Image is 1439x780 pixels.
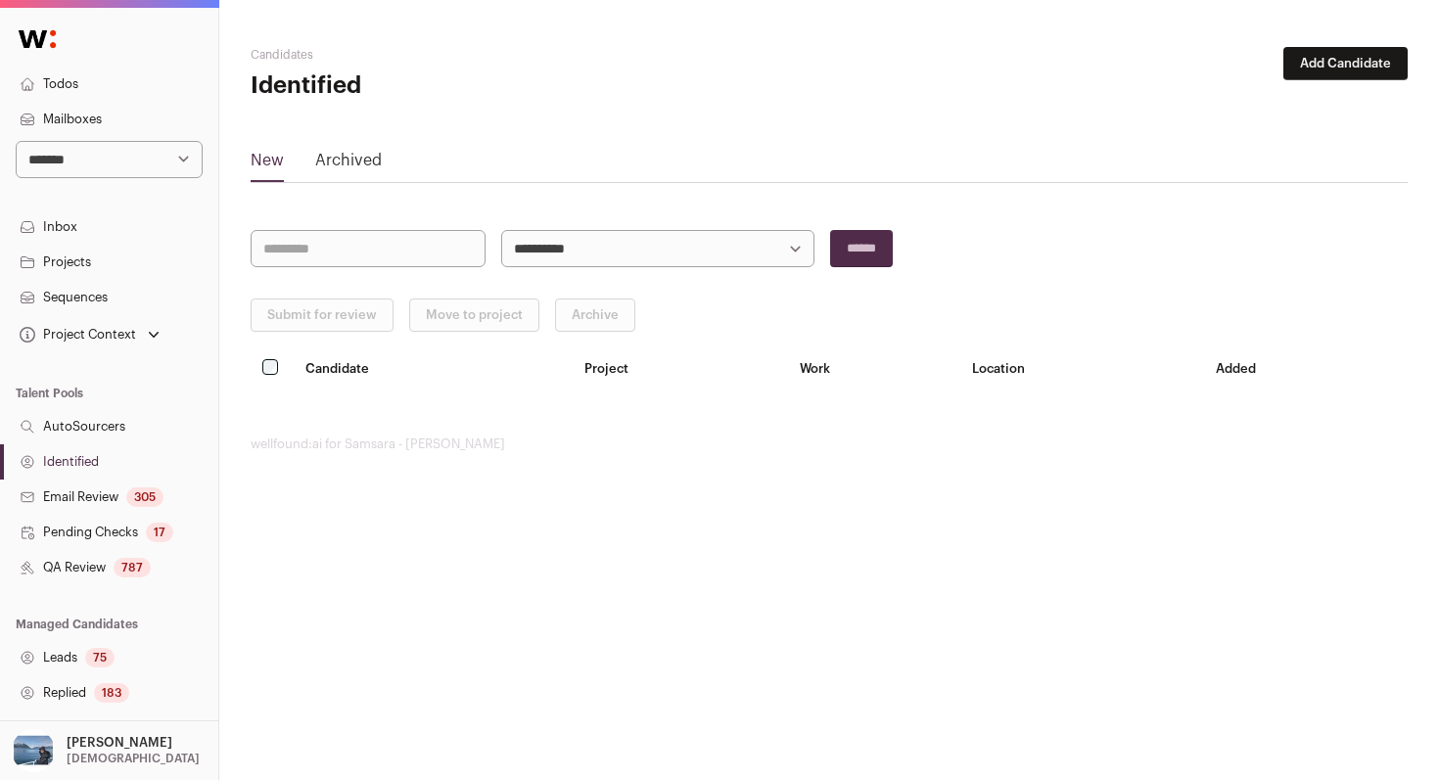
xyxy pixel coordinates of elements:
[251,70,636,102] h1: Identified
[294,347,573,390] th: Candidate
[1204,347,1408,390] th: Added
[1283,47,1408,80] button: Add Candidate
[12,729,55,772] img: 17109629-medium_jpg
[67,735,172,751] p: [PERSON_NAME]
[8,20,67,59] img: Wellfound
[251,436,1408,452] footer: wellfound:ai for Samsara - [PERSON_NAME]
[251,149,284,180] a: New
[67,751,200,766] p: [DEMOGRAPHIC_DATA]
[251,47,636,63] h2: Candidates
[573,347,789,390] th: Project
[960,347,1204,390] th: Location
[126,487,163,507] div: 305
[8,729,204,772] button: Open dropdown
[94,683,129,703] div: 183
[788,347,960,390] th: Work
[16,327,136,343] div: Project Context
[146,523,173,542] div: 17
[85,648,115,667] div: 75
[315,149,382,180] a: Archived
[114,558,151,577] div: 787
[16,321,163,348] button: Open dropdown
